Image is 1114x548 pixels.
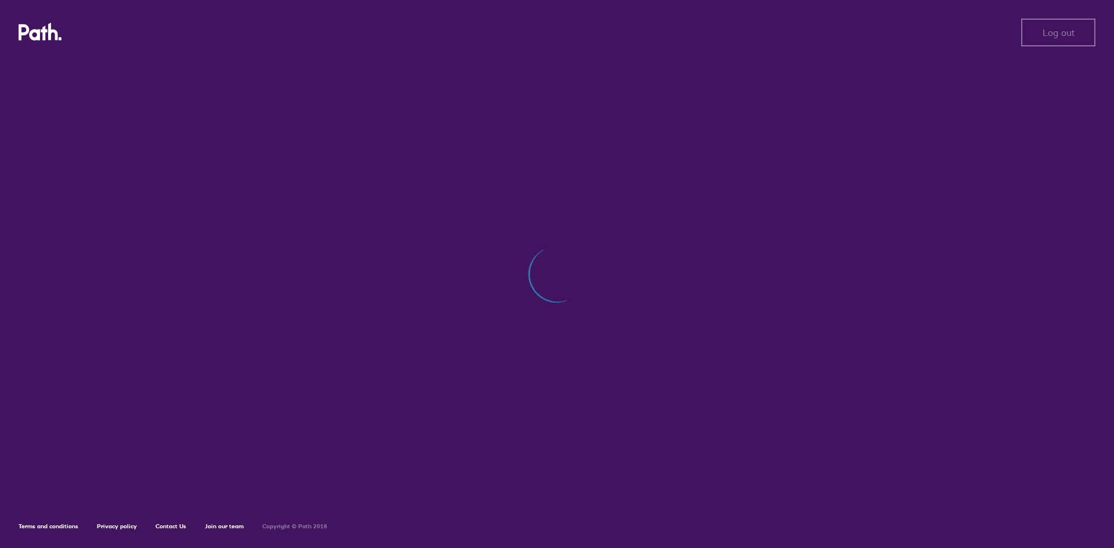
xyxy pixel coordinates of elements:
a: Contact Us [155,522,186,530]
a: Privacy policy [97,522,137,530]
button: Log out [1021,19,1095,46]
a: Join our team [205,522,244,530]
h6: Copyright © Path 2018 [262,523,327,530]
a: Terms and conditions [19,522,78,530]
span: Log out [1043,27,1075,38]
